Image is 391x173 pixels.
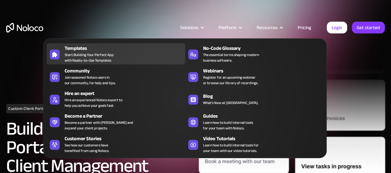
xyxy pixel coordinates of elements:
a: BlogWhat's New at [GEOGRAPHIC_DATA]. [185,89,323,110]
a: Hire an expertHire an experienced Noloco expert tohelp you achieve your goals fast. [47,89,185,110]
div: Resources [257,24,278,32]
span: Start Building Your Perfect App with Ready-to-Use Templates [65,52,114,63]
div: Solutions [172,24,211,32]
a: Pricing [290,24,319,32]
a: WebinarsRegister for an upcoming webinaror browse our library of recordings. [185,66,323,87]
span: See how our customers have benefited from using Noloco. [65,142,109,154]
a: Customer StoriesSee how our customers havebenefited from using Noloco. [47,134,185,155]
div: Resources [249,24,290,32]
a: No-Code GlossaryThe essential terms shaping modernbusiness software. [185,43,323,64]
div: No-Code Glossary [203,45,326,52]
span: Join seasoned Noloco users in our community, for help and tips. [65,75,116,86]
span: Register for an upcoming webinar or browse our library of recordings. [203,75,258,86]
a: GuidesLearn how to build internal toolsfor your team with Noloco. [185,111,323,132]
a: Login [327,22,347,33]
a: Get started [352,22,385,33]
h1: Custom Client Portal Builder [6,104,63,113]
div: Become a Partner [65,112,188,120]
a: Video TutorialsLearn how to build internal tools foryour team with our video tutorials. [185,134,323,155]
div: Templates [65,45,188,52]
a: Become a PartnerBecome a partner with [PERSON_NAME] andexpand your client projects. [47,111,185,132]
div: Community [65,67,188,75]
div: Solutions [180,24,198,32]
span: Learn how to build internal tools for your team with Noloco. [203,120,253,131]
a: home [6,23,43,32]
span: What's New at [GEOGRAPHIC_DATA]. [203,100,258,106]
div: Webinars [203,67,326,75]
span: Learn how to build internal tools for your team with our video tutorials. [203,142,259,154]
div: Become a partner with [PERSON_NAME] and expand your client projects. [65,120,133,131]
div: Platform [211,24,249,32]
div: Video Tutorials [203,135,326,142]
div: Customer Stories [65,135,188,142]
div: Hire an experienced Noloco expert to help you achieve your goals fast. [65,97,122,108]
a: CommunityJoin seasoned Noloco users inour community, for help and tips. [47,66,185,87]
div: Platform [219,24,236,32]
a: TemplatesStart Building Your Perfect Appwith Ready-to-Use Templates [47,43,185,64]
div: Blog [203,93,326,100]
div: Hire an expert [65,90,188,97]
div: Guides [203,112,326,120]
span: The essential terms shaping modern business software. [203,52,259,63]
nav: Resources [43,30,327,158]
